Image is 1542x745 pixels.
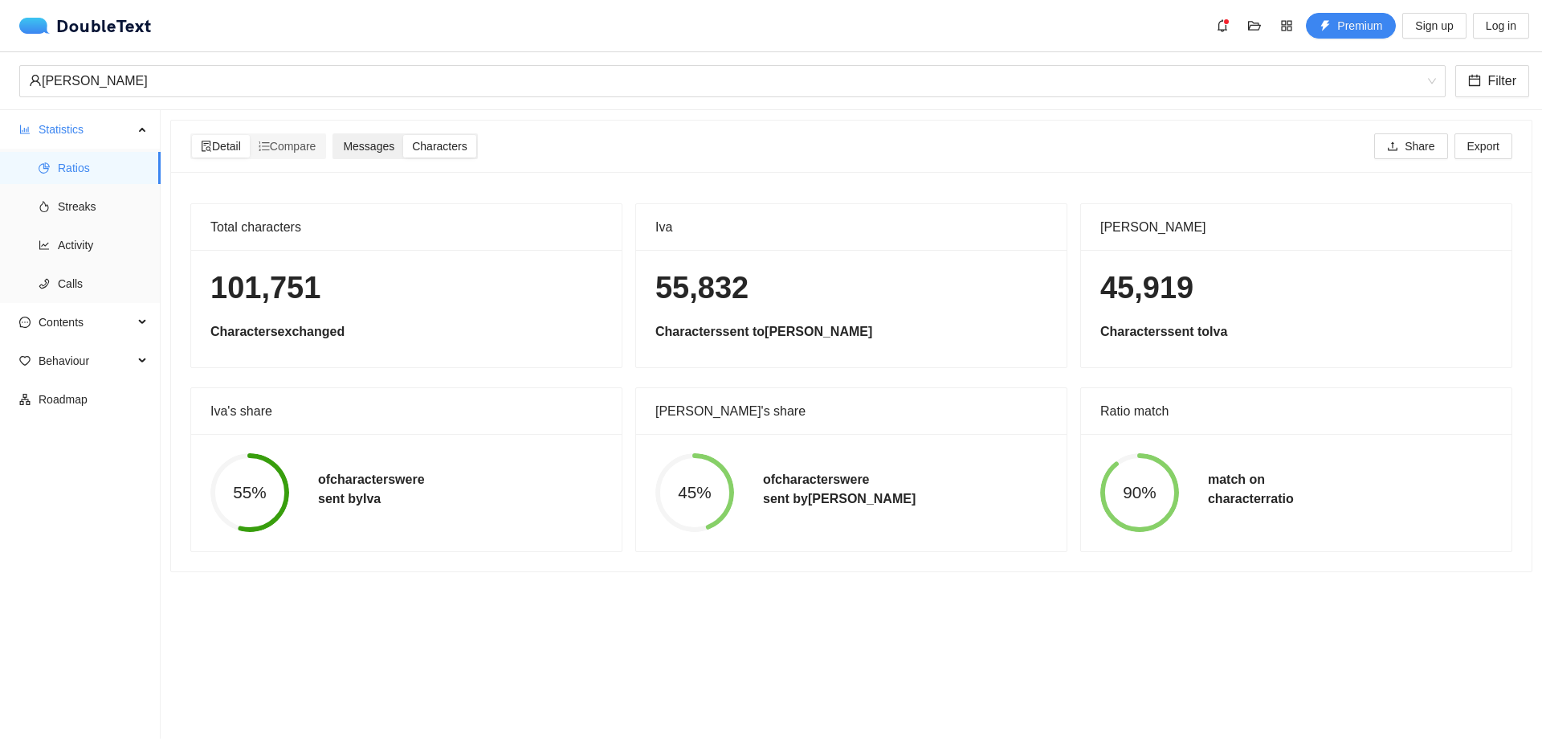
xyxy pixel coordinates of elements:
[655,322,1047,342] h5: Characters sent to [PERSON_NAME]
[39,162,50,174] span: pie-chart
[1320,20,1331,33] span: thunderbolt
[655,388,1047,434] div: [PERSON_NAME]'s share
[39,278,50,289] span: phone
[1337,17,1382,35] span: Premium
[1100,204,1492,250] div: [PERSON_NAME]
[29,66,1436,96] span: Stjepan
[58,268,148,300] span: Calls
[655,269,1047,307] h1: 55,832
[210,204,602,250] div: Total characters
[1405,137,1434,155] span: Share
[763,470,916,509] h5: of characters were sent by [PERSON_NAME]
[1100,485,1179,501] span: 90%
[210,485,289,501] span: 55%
[1374,133,1447,159] button: uploadShare
[1100,322,1492,342] h5: Characters sent to Iva
[19,394,31,405] span: apartment
[19,18,152,34] a: logoDoubleText
[201,141,212,152] span: file-search
[1468,74,1481,89] span: calendar
[1454,133,1512,159] button: Export
[1455,65,1529,97] button: calendarFilter
[19,124,31,135] span: bar-chart
[1208,470,1294,509] h5: match on character ratio
[210,322,602,342] h5: Characters exchanged
[1387,141,1398,154] span: upload
[1467,137,1499,155] span: Export
[39,239,50,251] span: line-chart
[39,306,133,338] span: Contents
[1100,269,1492,307] h1: 45,919
[1210,19,1234,32] span: bell
[201,140,241,153] span: Detail
[39,201,50,212] span: fire
[412,140,467,153] span: Characters
[19,18,152,34] div: DoubleText
[343,140,394,153] span: Messages
[39,383,148,415] span: Roadmap
[1486,17,1516,35] span: Log in
[1242,19,1267,32] span: folder-open
[1415,17,1453,35] span: Sign up
[318,470,425,509] h5: of characters were sent by Iva
[1306,13,1396,39] button: thunderboltPremium
[1473,13,1529,39] button: Log in
[1402,13,1466,39] button: Sign up
[259,140,316,153] span: Compare
[1210,13,1235,39] button: bell
[19,355,31,366] span: heart
[19,18,56,34] img: logo
[58,152,148,184] span: Ratios
[1275,19,1299,32] span: appstore
[39,113,133,145] span: Statistics
[39,345,133,377] span: Behaviour
[210,388,602,434] div: Iva's share
[259,141,270,152] span: ordered-list
[210,269,602,307] h1: 101,751
[58,190,148,223] span: Streaks
[29,66,1422,96] div: [PERSON_NAME]
[655,204,1047,250] div: Iva
[655,485,734,501] span: 45%
[1487,71,1516,91] span: Filter
[19,317,31,328] span: message
[1100,388,1492,434] div: Ratio match
[1242,13,1267,39] button: folder-open
[58,229,148,261] span: Activity
[1274,13,1299,39] button: appstore
[29,74,42,87] span: user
